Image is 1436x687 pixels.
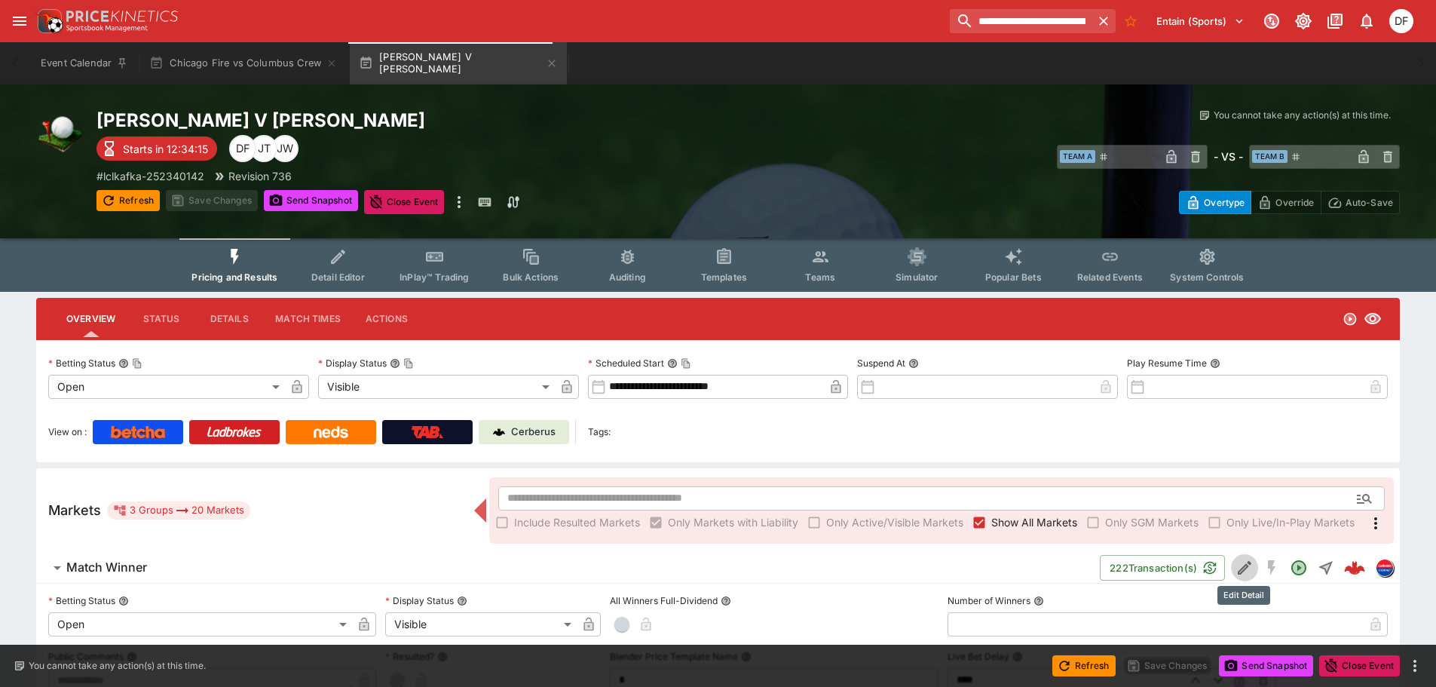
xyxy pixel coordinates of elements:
p: Play Resume Time [1127,357,1207,370]
button: 222Transaction(s) [1100,555,1225,581]
span: Templates [701,271,747,283]
img: Ladbrokes [207,426,262,438]
span: Simulator [896,271,938,283]
span: Team B [1252,150,1288,163]
button: more [450,190,468,214]
button: Open [1285,554,1312,581]
p: Display Status [385,594,454,607]
span: Only Live/In-Play Markets [1226,514,1355,530]
div: Start From [1179,191,1400,214]
p: Display Status [318,357,387,370]
button: Actions [353,301,421,337]
img: PriceKinetics Logo [33,6,63,36]
span: Bulk Actions [503,271,559,283]
p: Cerberus [511,425,556,440]
button: Refresh [96,190,160,211]
button: Send Snapshot [1219,655,1313,676]
p: Starts in 12:34:15 [123,141,208,157]
button: All Winners Full-Dividend [721,596,731,606]
span: Only SGM Markets [1105,514,1199,530]
button: Close Event [364,190,445,214]
img: golf.png [36,109,84,157]
button: Auto-Save [1321,191,1400,214]
button: Match Times [263,301,353,337]
span: Team A [1060,150,1095,163]
svg: Open [1343,311,1358,327]
p: Scheduled Start [588,357,664,370]
p: You cannot take any action(s) at this time. [29,659,206,673]
button: Scheduled StartCopy To Clipboard [667,358,678,369]
div: David Foster [1389,9,1413,33]
p: Number of Winners [948,594,1030,607]
div: Edit Detail [1217,586,1270,605]
button: Overtype [1179,191,1251,214]
button: Copy To Clipboard [681,358,691,369]
img: Betcha [111,426,165,438]
span: System Controls [1170,271,1244,283]
p: Copy To Clipboard [96,168,204,184]
span: InPlay™ Trading [400,271,469,283]
button: Copy To Clipboard [132,358,142,369]
svg: Open [1290,559,1308,577]
button: Display StatusCopy To Clipboard [390,358,400,369]
button: Suspend At [908,358,919,369]
button: David Foster [1385,5,1418,38]
div: Visible [385,612,577,636]
img: PriceKinetics [66,11,178,22]
img: TabNZ [412,426,443,438]
span: Only Active/Visible Markets [826,514,963,530]
p: Betting Status [48,357,115,370]
h6: Match Winner [66,560,147,575]
img: logo-cerberus--red.svg [1344,557,1365,578]
p: Revision 736 [228,168,292,184]
button: Toggle light/dark mode [1290,8,1317,35]
button: Match Winner [36,553,1100,583]
button: Edit Detail [1231,554,1258,581]
div: Event type filters [179,238,1256,292]
svg: Visible [1364,310,1382,328]
a: Cerberus [479,420,569,444]
p: Overtype [1204,195,1245,210]
button: Event Calendar [32,42,137,84]
div: lclkafka [1376,559,1394,577]
div: Joshua Thomson [250,135,277,162]
div: 3 Groups 20 Markets [113,501,244,520]
p: Override [1275,195,1314,210]
button: Refresh [1052,655,1116,676]
a: a2c52317-49b2-41ca-9db4-2f11b9041424 [1340,553,1370,583]
span: Only Markets with Liability [668,514,798,530]
button: Connected to PK [1258,8,1285,35]
span: Include Resulted Markets [514,514,640,530]
button: Chicago Fire vs Columbus Crew [140,42,347,84]
button: Select Tenant [1147,9,1254,33]
button: Overview [54,301,127,337]
div: Open [48,612,352,636]
h5: Markets [48,501,101,519]
button: Status [127,301,195,337]
img: Neds [314,426,348,438]
button: Override [1251,191,1321,214]
button: Notifications [1353,8,1380,35]
button: Number of Winners [1033,596,1044,606]
button: No Bookmarks [1119,9,1143,33]
span: Popular Bets [985,271,1042,283]
button: Copy To Clipboard [403,358,414,369]
label: View on : [48,420,87,444]
button: SGM Disabled [1258,554,1285,581]
div: a2c52317-49b2-41ca-9db4-2f11b9041424 [1344,557,1365,578]
button: Betting Status [118,596,129,606]
button: Close Event [1319,655,1400,676]
span: Detail Editor [311,271,365,283]
button: Open [1351,485,1378,512]
button: Send Snapshot [264,190,358,211]
button: open drawer [6,8,33,35]
span: Related Events [1077,271,1143,283]
h6: - VS - [1214,149,1243,164]
button: Details [195,301,263,337]
div: Visible [318,375,555,399]
button: Play Resume Time [1210,358,1220,369]
img: lclkafka [1376,560,1393,576]
button: Documentation [1321,8,1349,35]
p: Betting Status [48,594,115,607]
h2: Copy To Clipboard [96,109,749,132]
